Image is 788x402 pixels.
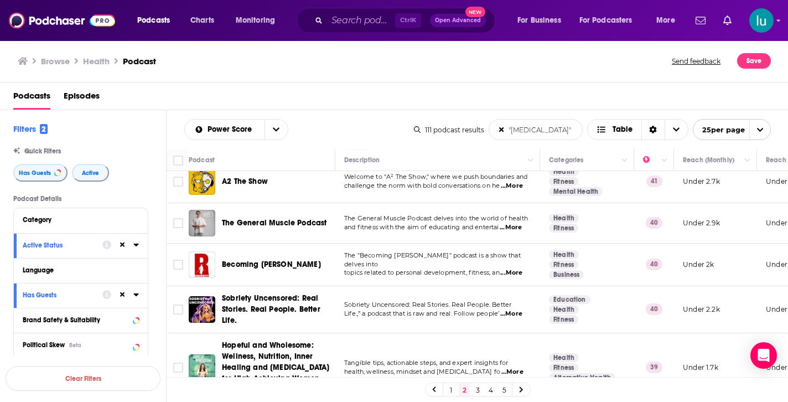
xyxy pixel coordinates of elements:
[265,120,288,140] button: open menu
[173,305,183,315] span: Toggle select row
[184,119,288,140] h2: Choose List sort
[668,53,724,69] button: Send feedback
[683,363,718,372] p: Under 1.7k
[13,87,50,110] a: Podcasts
[344,359,509,367] span: Tangible tips, actionable steps, and expert insights for
[208,126,256,133] span: Power Score
[189,210,215,236] a: The General Muscle Podcast
[549,250,579,259] a: Health
[183,12,221,29] a: Charts
[646,362,662,373] p: 39
[64,87,100,110] span: Episodes
[646,176,662,187] p: 41
[23,313,139,327] button: Brand Safety & Suitability
[344,153,380,167] div: Description
[222,260,321,269] span: Becoming [PERSON_NAME]
[173,177,183,187] span: Toggle select row
[23,263,139,277] button: Language
[189,168,215,195] img: A2 The Show
[23,238,102,252] button: Active Status
[613,126,633,133] span: Table
[693,121,745,138] span: 25 per page
[549,363,578,372] a: Fitness
[72,164,109,182] button: Active
[13,123,48,134] h2: Filters
[646,259,662,270] p: 40
[472,383,483,396] a: 3
[500,223,522,232] span: ...More
[683,153,734,167] div: Reach (Monthly)
[222,259,321,270] a: Becoming [PERSON_NAME]
[344,173,527,181] span: Welcome to "A² The Show," where we push boundaries and
[19,170,51,176] span: Has Guests
[549,315,578,324] a: Fitness
[344,310,499,317] span: Life.,” a podcast that is raw and real. Follow people’
[23,288,102,302] button: Has Guests
[222,176,268,187] a: A2 The Show
[517,13,561,28] span: For Business
[344,182,500,189] span: challenge the norm with bold conversations on he
[656,13,675,28] span: More
[549,305,579,314] a: Health
[549,214,579,223] a: Health
[83,56,110,66] h1: Health
[549,373,615,382] a: Alternative Health
[173,363,183,373] span: Toggle select row
[173,218,183,228] span: Toggle select row
[23,216,132,224] div: Category
[189,354,215,381] a: Hopeful and Wholesome: Wellness, Nutrition, Inner Healing and Self-Improvement for High Achieving...
[23,266,132,274] div: Language
[693,119,771,140] button: open menu
[445,383,457,396] a: 1
[649,12,689,29] button: open menu
[549,177,578,186] a: Fitness
[549,167,579,176] a: Health
[485,383,496,396] a: 4
[344,368,500,375] span: health, wellness, mindset and [MEDICAL_DATA] fo
[344,214,528,222] span: The General Muscle Podcast delves into the world of health
[549,153,583,167] div: Categories
[40,124,48,134] span: 2
[190,13,214,28] span: Charts
[500,269,522,277] span: ...More
[501,368,523,377] span: ...More
[307,8,506,33] div: Search podcasts, credits, & more...
[82,170,99,176] span: Active
[749,8,774,33] button: Show profile menu
[189,251,215,278] img: Becoming Ronin
[23,341,65,349] span: Political Skew
[658,154,671,167] button: Column Actions
[344,251,521,268] span: The "Becoming [PERSON_NAME]" podcast is a show that delves into
[646,303,662,315] p: 40
[459,383,470,396] a: 2
[228,12,289,29] button: open menu
[741,154,754,167] button: Column Actions
[222,218,326,229] a: The General Muscle Podcast
[23,338,139,352] button: Political SkewBeta
[524,154,537,167] button: Column Actions
[123,56,156,66] h3: Podcast
[683,177,720,186] p: Under 2.7k
[23,213,139,226] button: Category
[222,340,331,395] a: Hopeful and Wholesome: Wellness, Nutrition, Inner Healing and [MEDICAL_DATA] for High Achieving W...
[587,119,688,140] button: Choose View
[9,10,115,31] img: Podchaser - Follow, Share and Rate Podcasts
[549,187,603,196] a: Mental Health
[549,270,584,279] a: Business
[189,296,215,323] img: Sobriety Uncensored: Real Stories. Real People. Better Life.
[749,8,774,33] img: User Profile
[41,56,70,66] a: Browse
[719,11,736,30] a: Show notifications dropdown
[23,241,95,249] div: Active Status
[641,120,665,140] div: Sort Direction
[618,154,631,167] button: Column Actions
[643,153,659,167] div: Power Score
[189,153,215,167] div: Podcast
[572,12,649,29] button: open menu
